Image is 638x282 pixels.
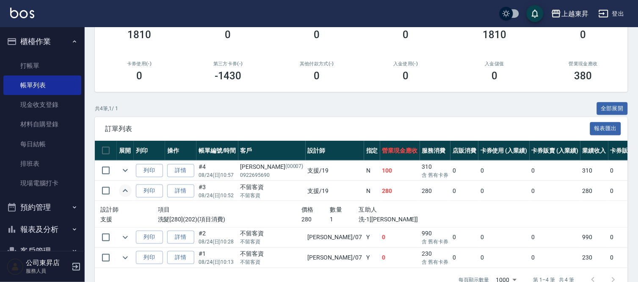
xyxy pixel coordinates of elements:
[3,31,81,53] button: 櫃檯作業
[167,231,194,244] a: 詳情
[225,29,231,41] h3: 0
[26,259,69,267] h5: 公司東昇店
[420,227,451,247] td: 990
[3,114,81,134] a: 材料自購登錄
[483,29,506,41] h3: 1810
[549,61,618,67] h2: 營業現金應收
[95,105,118,112] p: 共 4 筆, 1 / 1
[364,248,380,268] td: Y
[478,141,530,161] th: 卡券使用 (入業績)
[3,196,81,218] button: 預約管理
[364,181,380,201] td: N
[580,181,608,201] td: 280
[167,164,194,177] a: 詳情
[306,227,364,247] td: [PERSON_NAME] /07
[530,141,581,161] th: 卡券販賣 (入業績)
[450,141,478,161] th: 店販消費
[240,183,304,192] div: 不留客資
[127,29,151,41] h3: 1810
[574,70,592,82] h3: 380
[548,5,592,22] button: 上越東昇
[285,162,304,171] p: (00007)
[530,227,581,247] td: 0
[240,258,304,266] p: 不留客資
[136,164,163,177] button: 列印
[3,218,81,240] button: 報表及分析
[301,215,330,224] p: 280
[105,61,174,67] h2: 卡券使用(-)
[196,161,238,181] td: #4
[100,206,119,213] span: 設計師
[167,251,194,264] a: 詳情
[240,238,304,246] p: 不留客資
[136,231,163,244] button: 列印
[26,267,69,275] p: 服務人員
[420,248,451,268] td: 230
[10,8,34,18] img: Logo
[478,248,530,268] td: 0
[3,173,81,193] a: 現場電腦打卡
[240,162,304,171] div: [PERSON_NAME]
[597,102,628,115] button: 全部展開
[364,141,380,161] th: 指定
[380,161,420,181] td: 100
[580,248,608,268] td: 230
[215,70,242,82] h3: -1430
[380,141,420,161] th: 營業現金應收
[364,227,380,247] td: Y
[306,161,364,181] td: 支援 /19
[199,171,236,179] p: 08/24 (日) 10:57
[420,161,451,181] td: 310
[7,258,24,275] img: Person
[450,161,478,181] td: 0
[580,161,608,181] td: 310
[314,29,320,41] h3: 0
[306,141,364,161] th: 設計師
[194,61,262,67] h2: 第三方卡券(-)
[3,240,81,262] button: 客戶管理
[590,122,621,135] button: 報表匯出
[420,141,451,161] th: 服務消費
[359,215,445,224] p: 洗-1[[PERSON_NAME]]
[478,227,530,247] td: 0
[380,181,420,201] td: 280
[158,206,170,213] span: 項目
[314,70,320,82] h3: 0
[199,192,236,199] p: 08/24 (日) 10:52
[134,141,165,161] th: 列印
[238,141,306,161] th: 客戶
[595,6,628,22] button: 登出
[330,206,342,213] span: 數量
[167,184,194,198] a: 詳情
[403,29,409,41] h3: 0
[196,141,238,161] th: 帳單編號/時間
[240,249,304,258] div: 不留客資
[119,184,132,197] button: expand row
[158,215,301,224] p: 洗髮[280](202)(項目消費)
[3,154,81,173] a: 排班表
[105,125,590,133] span: 訂單列表
[119,251,132,264] button: expand row
[306,248,364,268] td: [PERSON_NAME] /07
[530,248,581,268] td: 0
[561,8,588,19] div: 上越東昇
[117,141,134,161] th: 展開
[3,95,81,114] a: 現金收支登錄
[364,161,380,181] td: N
[3,134,81,154] a: 每日結帳
[3,56,81,75] a: 打帳單
[240,229,304,238] div: 不留客資
[196,181,238,201] td: #3
[450,248,478,268] td: 0
[580,29,586,41] h3: 0
[306,181,364,201] td: 支援 /19
[580,227,608,247] td: 990
[301,206,314,213] span: 價格
[3,75,81,95] a: 帳單列表
[590,124,621,132] a: 報表匯出
[450,227,478,247] td: 0
[460,61,529,67] h2: 入金儲值
[136,184,163,198] button: 列印
[450,181,478,201] td: 0
[283,61,351,67] h2: 其他付款方式(-)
